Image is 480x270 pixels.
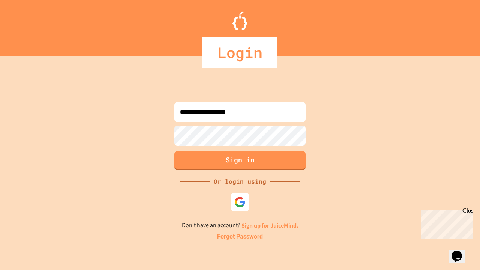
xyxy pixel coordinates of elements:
a: Sign up for JuiceMind. [241,222,298,229]
a: Forgot Password [217,232,263,241]
div: Or login using [210,177,270,186]
iframe: chat widget [448,240,472,262]
button: Sign in [174,151,306,170]
div: Login [202,37,277,67]
img: Logo.svg [232,11,247,30]
img: google-icon.svg [234,196,246,208]
div: Chat with us now!Close [3,3,52,48]
iframe: chat widget [418,207,472,239]
p: Don't have an account? [182,221,298,230]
